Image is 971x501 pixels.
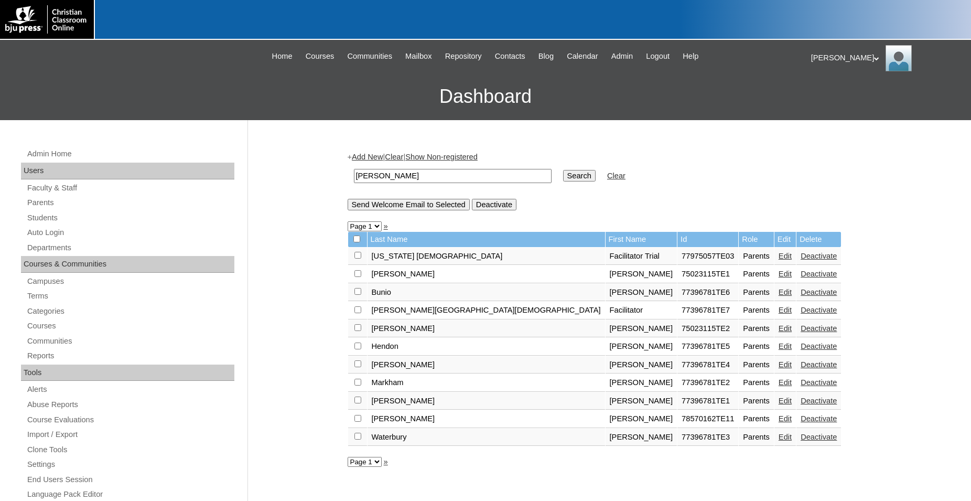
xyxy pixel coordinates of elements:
td: Parents [739,429,774,446]
td: Parents [739,338,774,356]
td: [PERSON_NAME] [606,410,677,428]
a: » [384,457,388,466]
a: Edit [779,306,792,314]
td: [PERSON_NAME] [606,265,677,283]
td: [PERSON_NAME] [368,392,605,410]
td: 77396781TE3 [677,429,738,446]
div: Users [21,163,234,179]
div: Courses & Communities [21,256,234,273]
a: Deactivate [801,324,837,333]
div: Tools [21,365,234,381]
td: Role [739,232,774,247]
td: Parents [739,320,774,338]
a: Clear [385,153,403,161]
a: Edit [779,288,792,296]
img: Jonelle Rodriguez [886,45,912,71]
td: Parents [739,284,774,302]
td: Last Name [368,232,605,247]
td: Edit [774,232,796,247]
a: Campuses [26,275,234,288]
a: Admin Home [26,147,234,161]
a: Parents [26,196,234,209]
td: [PERSON_NAME] [606,284,677,302]
span: Mailbox [405,50,432,62]
a: Clone Tools [26,443,234,456]
a: Edit [779,360,792,369]
td: [PERSON_NAME] [606,338,677,356]
a: Deactivate [801,252,837,260]
td: [PERSON_NAME] [368,265,605,283]
a: Edit [779,378,792,387]
td: [PERSON_NAME][GEOGRAPHIC_DATA][DEMOGRAPHIC_DATA] [368,302,605,319]
span: Communities [347,50,392,62]
td: 77975057TE03 [677,248,738,265]
a: Repository [440,50,487,62]
a: Courses [26,319,234,333]
span: Courses [306,50,335,62]
td: 78570162TE11 [677,410,738,428]
input: Search [563,170,596,182]
td: Parents [739,392,774,410]
a: Settings [26,458,234,471]
a: Home [267,50,298,62]
span: Repository [445,50,482,62]
div: [PERSON_NAME] [811,45,961,71]
td: 75023115TE1 [677,265,738,283]
td: First Name [606,232,677,247]
a: Mailbox [400,50,437,62]
td: Hendon [368,338,605,356]
a: End Users Session [26,473,234,486]
td: Markham [368,374,605,392]
td: Id [677,232,738,247]
a: Deactivate [801,288,837,296]
td: 77396781TE1 [677,392,738,410]
a: Import / Export [26,428,234,441]
a: Edit [779,252,792,260]
a: Deactivate [801,433,837,441]
span: Calendar [567,50,598,62]
td: Bunio [368,284,605,302]
a: Deactivate [801,414,837,423]
td: 77396781TE4 [677,356,738,374]
td: Parents [739,302,774,319]
a: Deactivate [801,306,837,314]
td: Delete [796,232,841,247]
a: Categories [26,305,234,318]
a: Deactivate [801,397,837,405]
div: + | | [348,152,867,210]
img: logo-white.png [5,5,89,34]
a: Edit [779,397,792,405]
a: Course Evaluations [26,413,234,427]
a: Deactivate [801,360,837,369]
a: Students [26,211,234,225]
td: Parents [739,374,774,392]
td: Facilitator [606,302,677,319]
a: Edit [779,433,792,441]
a: Help [677,50,704,62]
a: Deactivate [801,270,837,278]
a: Auto Login [26,226,234,239]
a: Edit [779,270,792,278]
td: Waterbury [368,429,605,446]
a: » [384,222,388,230]
td: [PERSON_NAME] [606,374,677,392]
input: Deactivate [472,199,516,210]
h3: Dashboard [5,73,966,120]
a: Show Non-registered [405,153,478,161]
td: Facilitator Trial [606,248,677,265]
td: Parents [739,410,774,428]
td: Parents [739,356,774,374]
input: Search [354,169,552,183]
input: Send Welcome Email to Selected [348,199,470,210]
td: [US_STATE] [DEMOGRAPHIC_DATA] [368,248,605,265]
a: Edit [779,414,792,423]
td: Parents [739,248,774,265]
a: Reports [26,349,234,363]
td: 77396781TE2 [677,374,738,392]
a: Communities [26,335,234,348]
a: Departments [26,241,234,254]
a: Calendar [562,50,603,62]
a: Abuse Reports [26,398,234,411]
a: Language Pack Editor [26,488,234,501]
a: Communities [342,50,397,62]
